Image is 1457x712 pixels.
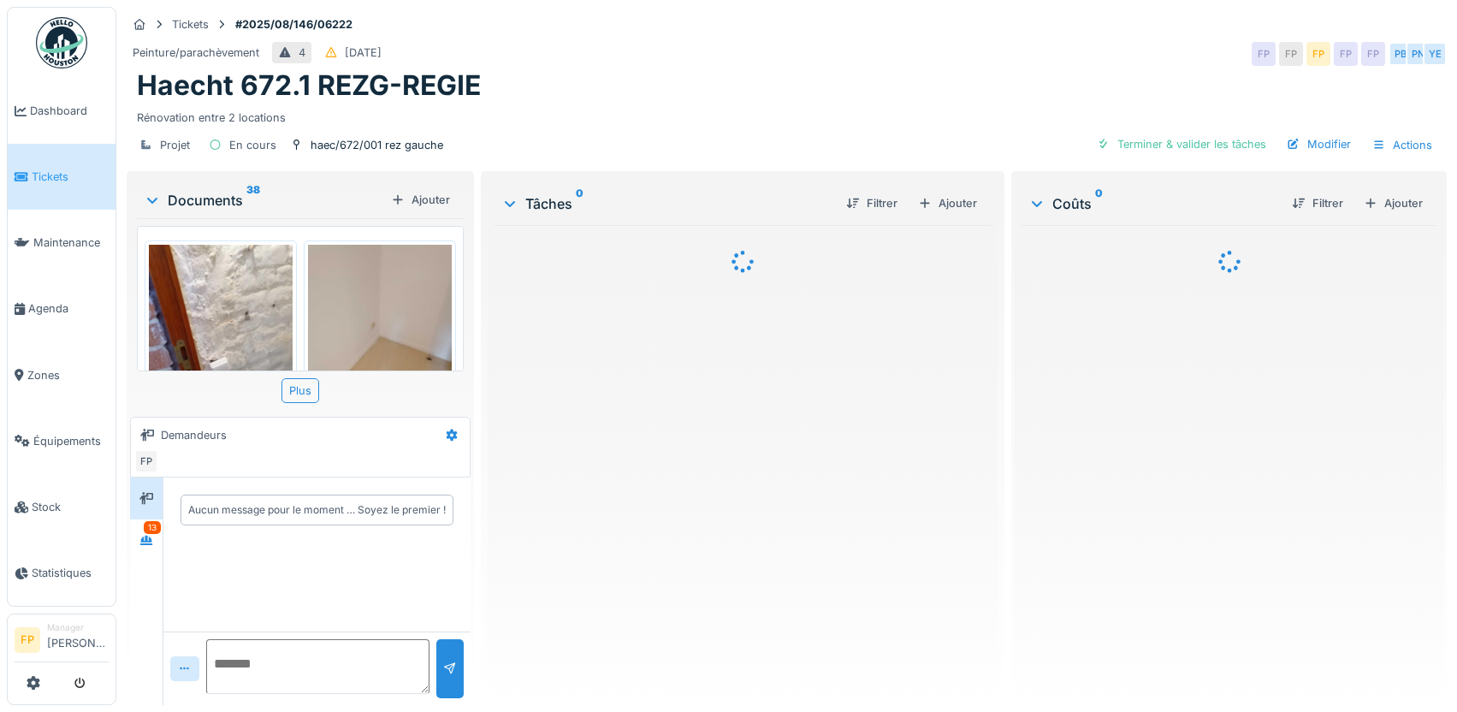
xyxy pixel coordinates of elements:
img: Badge_color-CXgf-gQk.svg [36,17,87,68]
div: PB [1389,42,1413,66]
li: [PERSON_NAME] [47,621,109,658]
a: Dashboard [8,78,115,144]
span: Dashboard [30,103,109,119]
div: Filtrer [839,192,904,215]
div: [DATE] [345,44,382,61]
div: Terminer & valider les tâches [1090,133,1273,156]
span: Équipements [33,433,109,449]
a: Maintenance [8,210,115,276]
div: Plus [281,378,319,403]
a: FP Manager[PERSON_NAME] [15,621,109,662]
a: Agenda [8,276,115,341]
div: Ajouter [1357,192,1430,215]
div: Demandeurs [161,427,227,443]
div: FP [1361,42,1385,66]
div: En cours [229,137,276,153]
div: YE [1423,42,1447,66]
div: 4 [299,44,305,61]
li: FP [15,627,40,653]
div: Ajouter [911,192,984,215]
div: Coûts [1028,193,1278,214]
div: FP [134,449,158,473]
div: haec/672/001 rez gauche [311,137,443,153]
div: Manager [47,621,109,634]
div: FP [1334,42,1358,66]
a: Tickets [8,144,115,210]
img: n3xcovzb9auwco2i1jb2y7vraa28 [308,245,452,436]
div: Ajouter [384,188,457,211]
div: FP [1306,42,1330,66]
div: Filtrer [1285,192,1350,215]
div: Tickets [172,16,209,33]
div: Tâches [501,193,832,214]
sup: 38 [246,190,260,211]
div: PN [1406,42,1430,66]
h1: Haecht 672.1 REZG-REGIE [137,69,481,102]
a: Stock [8,474,115,540]
div: Modifier [1280,133,1358,156]
span: Agenda [28,300,109,317]
div: Documents [144,190,384,211]
div: Aucun message pour le moment … Soyez le premier ! [188,502,446,518]
img: rmceud6aapsm52ga98kdbluv9ywg [149,245,293,436]
span: Stock [32,499,109,515]
div: Peinture/parachèvement [133,44,259,61]
a: Zones [8,342,115,408]
div: 13 [144,521,161,534]
span: Zones [27,367,109,383]
div: Actions [1365,133,1440,157]
span: Statistiques [32,565,109,581]
div: Rénovation entre 2 locations [137,103,1436,126]
a: Statistiques [8,540,115,606]
span: Maintenance [33,234,109,251]
div: FP [1252,42,1276,66]
div: Projet [160,137,190,153]
div: FP [1279,42,1303,66]
sup: 0 [576,193,583,214]
a: Équipements [8,408,115,474]
sup: 0 [1095,193,1103,214]
span: Tickets [32,169,109,185]
strong: #2025/08/146/06222 [228,16,359,33]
